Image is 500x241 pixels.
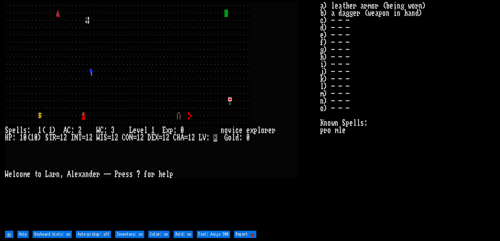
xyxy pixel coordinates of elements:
div: p [9,127,12,134]
div: a [49,171,53,178]
div: e [239,127,243,134]
div: 1 [162,134,166,141]
div: s [23,127,27,134]
div: - [104,171,107,178]
div: n [221,127,224,134]
div: 0 [246,134,250,141]
div: 0 [34,134,38,141]
div: d [235,134,239,141]
div: I [71,134,74,141]
div: r [272,127,276,134]
div: 2 [140,134,144,141]
div: = [107,134,111,141]
div: A [67,171,71,178]
div: r [151,171,155,178]
input: Color: on [148,231,170,238]
div: x [250,127,254,134]
div: : [71,127,74,134]
div: ) [38,134,42,141]
div: = [184,134,188,141]
div: L [129,127,133,134]
div: 0 [23,134,27,141]
div: e [140,127,144,134]
div: 1 [31,134,34,141]
div: x [166,127,170,134]
div: : [239,134,243,141]
div: i [232,127,235,134]
div: p [254,127,257,134]
div: L [45,171,49,178]
div: : [104,127,107,134]
div: = [133,134,137,141]
div: = [159,134,162,141]
input: Inventory: on [115,231,144,238]
div: W [96,134,100,141]
div: P [9,134,12,141]
div: l [16,127,20,134]
div: H [5,134,9,141]
div: H [177,134,181,141]
div: G [224,134,228,141]
div: 1 [137,134,140,141]
div: W [96,127,100,134]
div: N [129,134,133,141]
div: o [224,127,228,134]
div: 0 [181,127,184,134]
input: Auto-pickup: off [76,231,111,238]
div: - [107,171,111,178]
div: 2 [191,134,195,141]
div: O [126,134,129,141]
div: l [166,171,170,178]
div: l [20,127,23,134]
div: v [137,127,140,134]
div: e [162,171,166,178]
div: I [100,134,104,141]
div: E [151,134,155,141]
div: 2 [115,134,118,141]
div: r [265,127,268,134]
div: = [82,134,85,141]
div: n [85,171,89,178]
div: x [78,171,82,178]
div: W [5,171,9,178]
mark: H [213,134,217,141]
div: 1 [49,127,53,134]
div: 2 [78,127,82,134]
div: e [27,171,31,178]
div: e [12,127,16,134]
div: a [82,171,85,178]
div: n [56,171,60,178]
div: p [170,127,173,134]
div: C [122,134,126,141]
div: r [96,171,100,178]
div: o [261,127,265,134]
input: Keyboard hints: on [33,231,72,238]
div: e [246,127,250,134]
div: X [155,134,159,141]
div: d [89,171,93,178]
div: r [53,171,56,178]
div: E [162,127,166,134]
div: e [9,171,12,178]
div: T [78,134,82,141]
div: f [144,171,148,178]
div: l [71,171,74,178]
div: e [133,127,137,134]
div: r [118,171,122,178]
input: Report 🐞 [234,231,256,238]
div: L [199,134,202,141]
div: 1 [188,134,191,141]
div: T [49,134,53,141]
div: S [5,127,9,134]
div: : [27,127,31,134]
div: V [202,134,206,141]
div: l [257,127,261,134]
div: ( [27,134,31,141]
div: P [115,171,118,178]
input: Help [17,231,29,238]
input: Font: Amiga 500 [197,231,230,238]
div: ( [42,127,45,134]
div: N [74,134,78,141]
div: m [23,171,27,178]
div: R [53,134,56,141]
